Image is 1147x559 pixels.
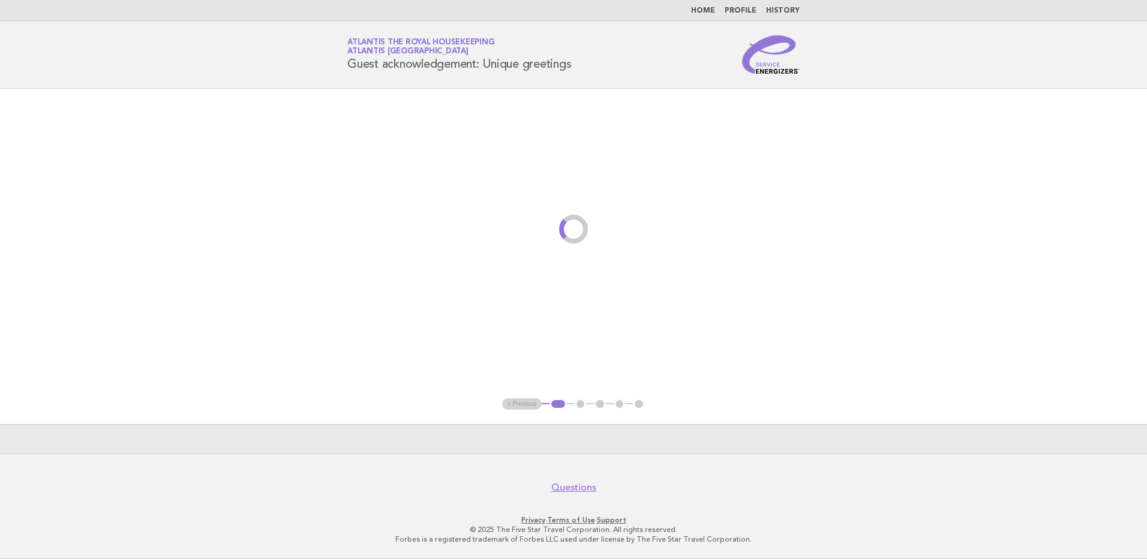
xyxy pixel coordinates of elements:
[206,534,941,544] p: Forbes is a registered trademark of Forbes LLC used under license by The Five Star Travel Corpora...
[547,516,595,524] a: Terms of Use
[521,516,545,524] a: Privacy
[347,38,494,55] a: Atlantis the Royal HousekeepingAtlantis [GEOGRAPHIC_DATA]
[347,48,469,56] span: Atlantis [GEOGRAPHIC_DATA]
[766,7,800,14] a: History
[551,482,596,494] a: Questions
[742,35,800,74] img: Service Energizers
[691,7,715,14] a: Home
[597,516,626,524] a: Support
[725,7,756,14] a: Profile
[206,515,941,525] p: · ·
[347,39,571,70] h1: Guest acknowledgement: Unique greetings
[206,525,941,534] p: © 2025 The Five Star Travel Corporation. All rights reserved.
